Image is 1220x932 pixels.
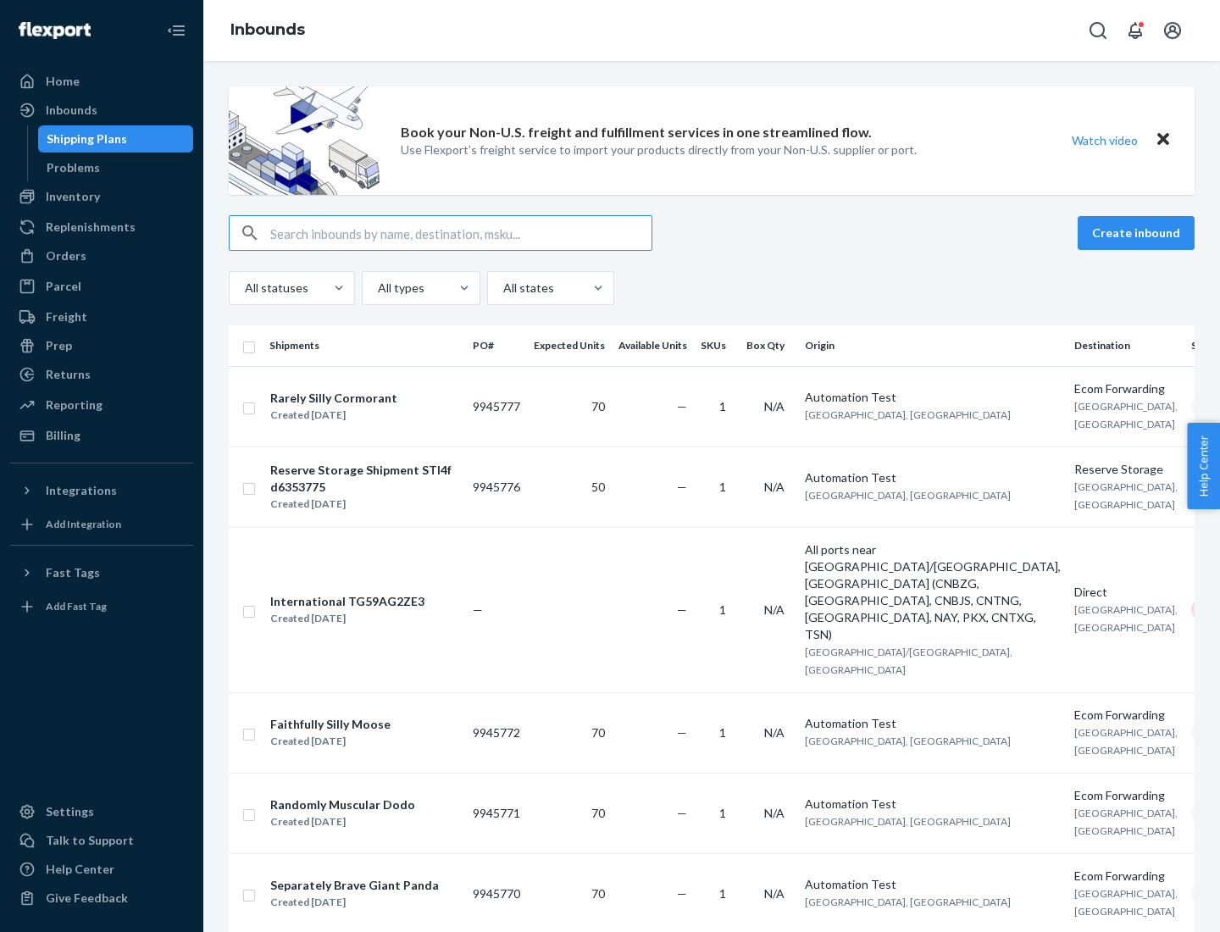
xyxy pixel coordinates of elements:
span: N/A [764,480,785,494]
span: 1 [719,886,726,901]
div: Automation Test [805,876,1061,893]
span: [GEOGRAPHIC_DATA], [GEOGRAPHIC_DATA] [1074,887,1178,918]
span: [GEOGRAPHIC_DATA], [GEOGRAPHIC_DATA] [805,735,1011,747]
span: [GEOGRAPHIC_DATA], [GEOGRAPHIC_DATA] [1074,400,1178,430]
span: [GEOGRAPHIC_DATA]/[GEOGRAPHIC_DATA], [GEOGRAPHIC_DATA] [805,646,1012,676]
button: Open account menu [1156,14,1189,47]
span: [GEOGRAPHIC_DATA], [GEOGRAPHIC_DATA] [805,815,1011,828]
div: Problems [47,159,100,176]
div: Billing [46,427,80,444]
td: 9945776 [466,447,527,527]
span: [GEOGRAPHIC_DATA], [GEOGRAPHIC_DATA] [805,896,1011,908]
div: Automation Test [805,796,1061,813]
input: Search inbounds by name, destination, msku... [270,216,652,250]
p: Use Flexport’s freight service to import your products directly from your Non-U.S. supplier or port. [401,141,917,158]
span: N/A [764,806,785,820]
div: Home [46,73,80,90]
span: [GEOGRAPHIC_DATA], [GEOGRAPHIC_DATA] [805,489,1011,502]
div: Created [DATE] [270,496,458,513]
div: Direct [1074,584,1178,601]
a: Parcel [10,273,193,300]
button: Close Navigation [159,14,193,47]
div: Created [DATE] [270,407,397,424]
img: Flexport logo [19,22,91,39]
th: Expected Units [527,325,612,366]
div: Help Center [46,861,114,878]
a: Add Fast Tag [10,593,193,620]
span: 1 [719,480,726,494]
th: Origin [798,325,1067,366]
a: Inbounds [230,20,305,39]
td: 9945771 [466,773,527,853]
th: Destination [1067,325,1184,366]
span: — [473,602,483,617]
div: Add Fast Tag [46,599,107,613]
div: Ecom Forwarding [1074,868,1178,885]
div: Ecom Forwarding [1074,380,1178,397]
div: Fast Tags [46,564,100,581]
div: Add Integration [46,517,121,531]
a: Home [10,68,193,95]
button: Open notifications [1118,14,1152,47]
td: 9945772 [466,692,527,773]
a: Replenishments [10,214,193,241]
div: All ports near [GEOGRAPHIC_DATA]/[GEOGRAPHIC_DATA], [GEOGRAPHIC_DATA] (CNBZG, [GEOGRAPHIC_DATA], ... [805,541,1061,643]
div: Faithfully Silly Moose [270,716,391,733]
div: Orders [46,247,86,264]
button: Create inbound [1078,216,1195,250]
div: Separately Brave Giant Panda [270,877,439,894]
a: Reporting [10,391,193,419]
div: Created [DATE] [270,610,424,627]
a: Problems [38,154,194,181]
span: — [677,886,687,901]
div: Settings [46,803,94,820]
a: Settings [10,798,193,825]
span: 50 [591,480,605,494]
span: N/A [764,602,785,617]
div: Freight [46,308,87,325]
div: Parcel [46,278,81,295]
span: 1 [719,602,726,617]
span: 70 [591,399,605,413]
div: Replenishments [46,219,136,236]
span: [GEOGRAPHIC_DATA], [GEOGRAPHIC_DATA] [1074,603,1178,634]
div: Ecom Forwarding [1074,787,1178,804]
button: Open Search Box [1081,14,1115,47]
div: Automation Test [805,389,1061,406]
button: Watch video [1061,128,1149,153]
div: Talk to Support [46,832,134,849]
span: — [677,725,687,740]
div: Give Feedback [46,890,128,907]
span: N/A [764,725,785,740]
div: Rarely Silly Cormorant [270,390,397,407]
span: — [677,602,687,617]
th: PO# [466,325,527,366]
div: Automation Test [805,715,1061,732]
div: Returns [46,366,91,383]
span: [GEOGRAPHIC_DATA], [GEOGRAPHIC_DATA] [1074,726,1178,757]
div: Randomly Muscular Dodo [270,796,415,813]
p: Book your Non-U.S. freight and fulfillment services in one streamlined flow. [401,123,872,142]
div: Integrations [46,482,117,499]
input: All statuses [243,280,245,297]
a: Returns [10,361,193,388]
input: All types [376,280,378,297]
div: Prep [46,337,72,354]
div: International TG59AG2ZE3 [270,593,424,610]
div: Reserve Storage [1074,461,1178,478]
button: Close [1152,128,1174,153]
div: Reporting [46,397,103,413]
span: 70 [591,725,605,740]
a: Talk to Support [10,827,193,854]
a: Prep [10,332,193,359]
button: Give Feedback [10,885,193,912]
span: [GEOGRAPHIC_DATA], [GEOGRAPHIC_DATA] [805,408,1011,421]
div: Automation Test [805,469,1061,486]
div: Inbounds [46,102,97,119]
span: [GEOGRAPHIC_DATA], [GEOGRAPHIC_DATA] [1074,807,1178,837]
span: N/A [764,399,785,413]
span: N/A [764,886,785,901]
a: Shipping Plans [38,125,194,153]
a: Orders [10,242,193,269]
span: — [677,399,687,413]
